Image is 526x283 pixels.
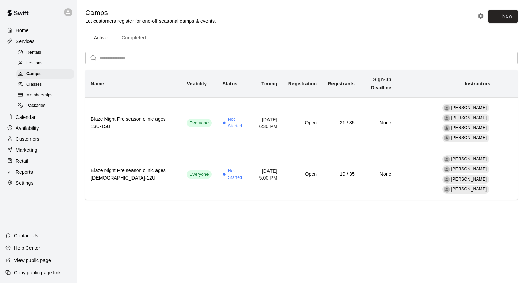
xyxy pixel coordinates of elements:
span: [PERSON_NAME] [451,115,487,120]
div: Rentals [16,48,74,58]
div: Classes [16,80,74,89]
span: Not Started [228,116,245,130]
span: Memberships [26,92,52,99]
a: Availability [5,123,72,133]
h6: 19 / 35 [328,171,355,178]
span: Lessons [26,60,43,67]
b: Status [223,81,238,86]
a: Packages [16,101,77,111]
p: Contact Us [14,232,38,239]
span: Everyone [187,171,211,178]
div: Brandon Taylor [444,166,450,172]
span: Everyone [187,120,211,126]
div: Nathan Volf [444,176,450,183]
span: [PERSON_NAME] [451,157,487,161]
a: Rentals [16,47,77,58]
span: Classes [26,81,42,88]
b: Timing [261,81,277,86]
span: [PERSON_NAME] [451,125,487,130]
span: Rentals [26,49,41,56]
div: Justin Evans [444,186,450,193]
h6: None [366,171,391,178]
td: [DATE] 6:30 PM [251,97,283,149]
h6: Open [288,119,317,127]
h6: Open [288,171,317,178]
a: Lessons [16,58,77,69]
a: Marketing [5,145,72,155]
a: Memberships [16,90,77,101]
span: [PERSON_NAME] [451,187,487,192]
b: Visibility [187,81,207,86]
a: Customers [5,134,72,144]
p: Help Center [14,245,40,251]
h6: Blaze Night Pre season clinic ages [DEMOGRAPHIC_DATA]-12U [91,167,176,182]
div: matt gonzalez [444,105,450,111]
p: Retail [16,158,28,164]
a: New [486,13,518,19]
h6: 21 / 35 [328,119,355,127]
td: [DATE] 5:00 PM [251,149,283,200]
b: Name [91,81,104,86]
p: Availability [16,125,39,132]
div: matt gonzalez [444,156,450,162]
span: [PERSON_NAME] [451,105,487,110]
button: Completed [116,30,151,46]
span: [PERSON_NAME] [451,177,487,182]
a: Classes [16,79,77,90]
a: Settings [5,178,72,188]
span: Not Started [228,168,245,181]
div: This service is visible to all of your customers [187,119,211,127]
p: Calendar [16,114,36,121]
p: Customers [16,136,39,143]
span: [PERSON_NAME] [451,167,487,171]
b: Registration [288,81,317,86]
div: Lessons [16,59,74,68]
p: Home [16,27,29,34]
button: New [488,10,518,23]
span: Camps [26,71,41,77]
p: Let customers register for one-off seasonal camps & events. [85,17,216,24]
p: View public page [14,257,51,264]
div: Packages [16,101,74,111]
table: simple table [85,70,518,200]
a: Calendar [5,112,72,122]
a: Services [5,36,72,47]
div: Camps [16,69,74,79]
h6: Blaze Night Pre season clinic ages 13U-15U [91,115,176,131]
span: [PERSON_NAME] [451,135,487,140]
b: Sign-up Deadline [371,77,391,90]
div: Brandon Taylor [444,115,450,121]
p: Copy public page link [14,269,61,276]
a: Camps [16,69,77,79]
p: Settings [16,180,34,186]
div: Memberships [16,90,74,100]
a: Reports [5,167,72,177]
a: Retail [5,156,72,166]
b: Instructors [465,81,490,86]
div: Justin Evans [444,135,450,141]
b: Registrants [328,81,355,86]
div: Nathan Volf [444,125,450,131]
button: Active [85,30,116,46]
button: Camp settings [476,11,486,21]
p: Services [16,38,35,45]
span: Packages [26,102,46,109]
p: Marketing [16,147,37,153]
a: Home [5,25,72,36]
h5: Camps [85,8,216,17]
p: Reports [16,169,33,175]
div: This service is visible to all of your customers [187,170,211,179]
h6: None [366,119,391,127]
